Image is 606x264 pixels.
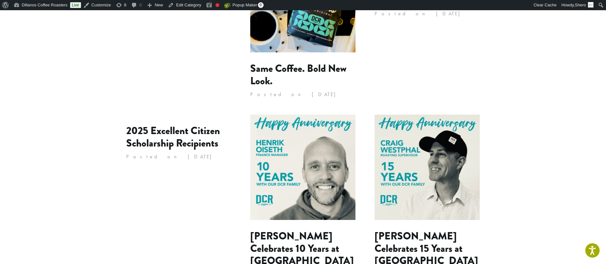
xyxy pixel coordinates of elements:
[126,123,220,150] a: 2025 Excellent Citizen Scholarship Recipients
[126,152,231,162] p: Posted on [DATE]
[215,3,219,7] div: Focus keyphrase not set
[575,3,586,7] span: Shero
[375,9,480,19] p: Posted on [DATE]
[70,2,81,8] a: Live
[375,115,480,220] img: Craig Celebrates 15 Years at Dillanos
[250,115,355,220] img: Henrik Celebrates 10 Years at Dillanos
[250,61,347,88] a: Same Coffee. Bold New Look.
[258,2,264,8] span: 0
[250,90,355,99] p: Posted on [DATE]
